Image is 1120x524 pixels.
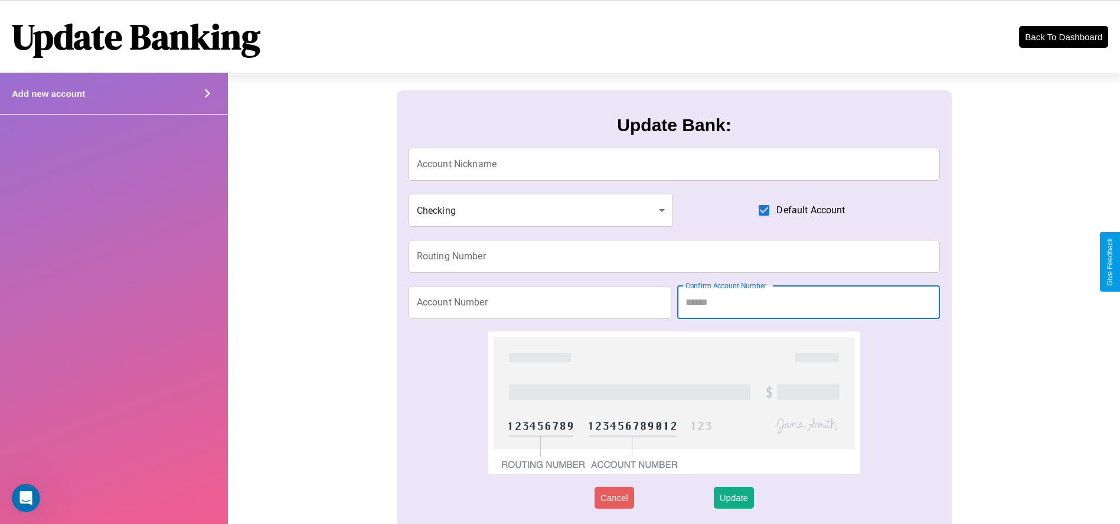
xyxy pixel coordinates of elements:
[488,331,861,474] img: check
[685,281,766,291] label: Confirm Account Number
[617,115,731,135] h3: Update Bank:
[12,484,40,512] iframe: Intercom live chat
[409,194,673,227] div: Checking
[714,487,754,509] button: Update
[1106,238,1114,286] div: Give Feedback
[12,12,260,61] h1: Update Banking
[1019,26,1108,48] button: Back To Dashboard
[12,89,85,99] h4: Add new account
[595,487,634,509] button: Cancel
[776,203,845,217] span: Default Account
